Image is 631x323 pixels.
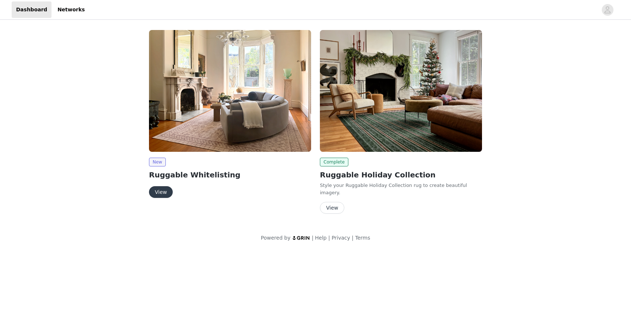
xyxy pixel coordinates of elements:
[320,30,482,152] img: Ruggable
[149,158,166,166] span: New
[320,205,344,211] a: View
[315,235,327,241] a: Help
[261,235,290,241] span: Powered by
[292,236,310,240] img: logo
[604,4,611,16] div: avatar
[12,1,51,18] a: Dashboard
[149,189,173,195] a: View
[320,202,344,214] button: View
[312,235,314,241] span: |
[149,30,311,152] img: Ruggable
[320,169,482,180] h2: Ruggable Holiday Collection
[352,235,353,241] span: |
[320,182,482,196] p: Style your Ruggable Holiday Collection rug to create beautiful imagery.
[53,1,89,18] a: Networks
[149,186,173,198] button: View
[328,235,330,241] span: |
[355,235,370,241] a: Terms
[149,169,311,180] h2: Ruggable Whitelisting
[320,158,348,166] span: Complete
[332,235,350,241] a: Privacy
